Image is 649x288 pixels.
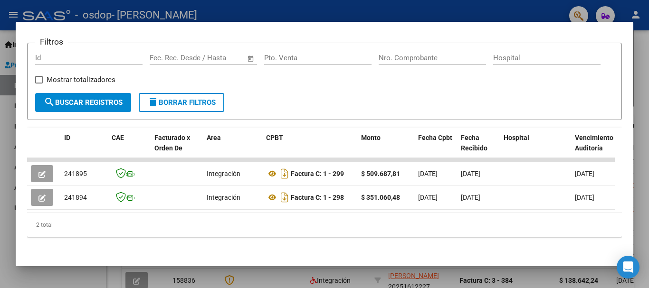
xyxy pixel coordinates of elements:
span: Facturado x Orden De [154,134,190,152]
span: Borrar Filtros [147,98,216,107]
span: [DATE] [461,194,480,201]
strong: Factura C: 1 - 299 [291,170,344,177]
span: Mostrar totalizadores [47,74,115,85]
input: Fecha fin [197,54,243,62]
span: [DATE] [575,194,594,201]
datatable-header-cell: Area [203,128,262,169]
datatable-header-cell: Hospital [500,128,571,169]
datatable-header-cell: Monto [357,128,414,169]
span: Integración [207,194,240,201]
span: [DATE] [461,170,480,177]
span: Integración [207,170,240,177]
span: Fecha Recibido [461,134,487,152]
strong: $ 509.687,81 [361,170,400,177]
button: Open calendar [246,53,257,64]
span: 241894 [64,194,87,201]
strong: Factura C: 1 - 298 [291,194,344,201]
datatable-header-cell: CPBT [262,128,357,169]
datatable-header-cell: Vencimiento Auditoría [571,128,614,169]
datatable-header-cell: ID [60,128,108,169]
span: [DATE] [575,170,594,177]
span: CAE [112,134,124,141]
span: Hospital [504,134,529,141]
span: Fecha Cpbt [418,134,452,141]
input: Fecha inicio [150,54,188,62]
h3: Filtros [35,36,68,48]
span: 241895 [64,170,87,177]
div: 2 total [27,213,622,237]
datatable-header-cell: Facturado x Orden De [151,128,203,169]
span: Monto [361,134,381,141]
strong: $ 351.060,48 [361,194,400,201]
span: [DATE] [418,194,438,201]
span: CPBT [266,134,283,141]
div: Open Intercom Messenger [617,256,639,279]
span: ID [64,134,70,141]
span: [DATE] [418,170,438,177]
button: Borrar Filtros [139,93,224,112]
datatable-header-cell: Fecha Recibido [457,128,500,169]
datatable-header-cell: CAE [108,128,151,169]
span: Area [207,134,221,141]
span: Vencimiento Auditoría [575,134,613,152]
mat-icon: delete [147,96,159,108]
i: Descargar documento [278,166,291,181]
span: Buscar Registros [44,98,123,107]
button: Buscar Registros [35,93,131,112]
i: Descargar documento [278,190,291,205]
datatable-header-cell: Fecha Cpbt [414,128,457,169]
mat-icon: search [44,96,55,108]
